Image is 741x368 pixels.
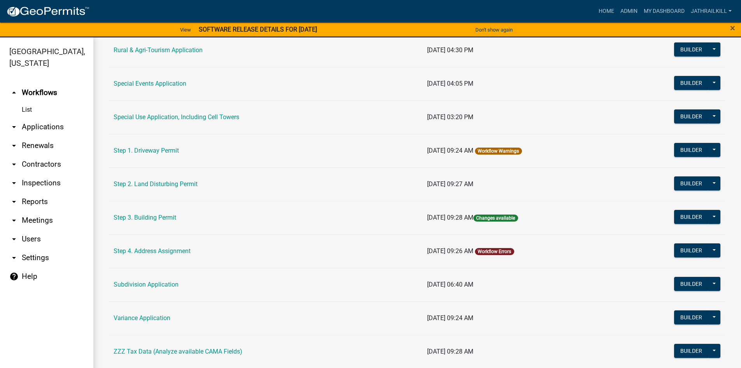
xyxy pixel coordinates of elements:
i: arrow_drop_down [9,178,19,188]
span: [DATE] 04:05 PM [427,80,473,87]
i: arrow_drop_up [9,88,19,97]
i: help [9,272,19,281]
span: Changes available [473,215,518,222]
a: Special Use Application, Including Cell Towers [114,113,239,121]
a: View [177,23,194,36]
a: Home [596,4,617,19]
i: arrow_drop_down [9,234,19,244]
button: Builder [674,42,708,56]
span: [DATE] 09:28 AM [427,348,473,355]
button: Builder [674,344,708,358]
span: [DATE] 09:24 AM [427,147,473,154]
span: [DATE] 04:30 PM [427,46,473,54]
strong: SOFTWARE RELEASE DETAILS FOR [DATE] [199,26,317,33]
button: Builder [674,143,708,157]
a: Step 3. Building Permit [114,214,176,221]
i: arrow_drop_down [9,160,19,169]
span: [DATE] 09:26 AM [427,247,473,255]
button: Builder [674,76,708,90]
a: Step 2. Land Disturbing Permit [114,180,198,188]
a: Variance Application [114,314,170,322]
span: [DATE] 09:27 AM [427,180,473,188]
a: Special Events Application [114,80,186,87]
i: arrow_drop_down [9,197,19,206]
a: My Dashboard [641,4,688,19]
button: Builder [674,243,708,257]
a: Step 1. Driveway Permit [114,147,179,154]
button: Builder [674,176,708,190]
a: Workflow Warnings [478,148,519,154]
button: Builder [674,109,708,123]
button: Builder [674,210,708,224]
a: Rural & Agri-Tourism Application [114,46,203,54]
a: ZZZ Tax Data (Analyze available CAMA Fields) [114,348,242,355]
span: × [730,23,735,33]
i: arrow_drop_down [9,122,19,132]
button: Builder [674,310,708,324]
a: Jathrailkill [688,4,735,19]
i: arrow_drop_down [9,216,19,225]
i: arrow_drop_down [9,141,19,150]
i: arrow_drop_down [9,253,19,262]
span: [DATE] 06:40 AM [427,281,473,288]
button: Builder [674,277,708,291]
button: Don't show again [472,23,516,36]
span: [DATE] 09:28 AM [427,214,473,221]
span: [DATE] 03:20 PM [427,113,473,121]
a: Subdivision Application [114,281,179,288]
a: Step 4. Address Assignment [114,247,191,255]
a: Admin [617,4,641,19]
a: Workflow Errors [478,249,511,254]
span: [DATE] 09:24 AM [427,314,473,322]
button: Close [730,23,735,33]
